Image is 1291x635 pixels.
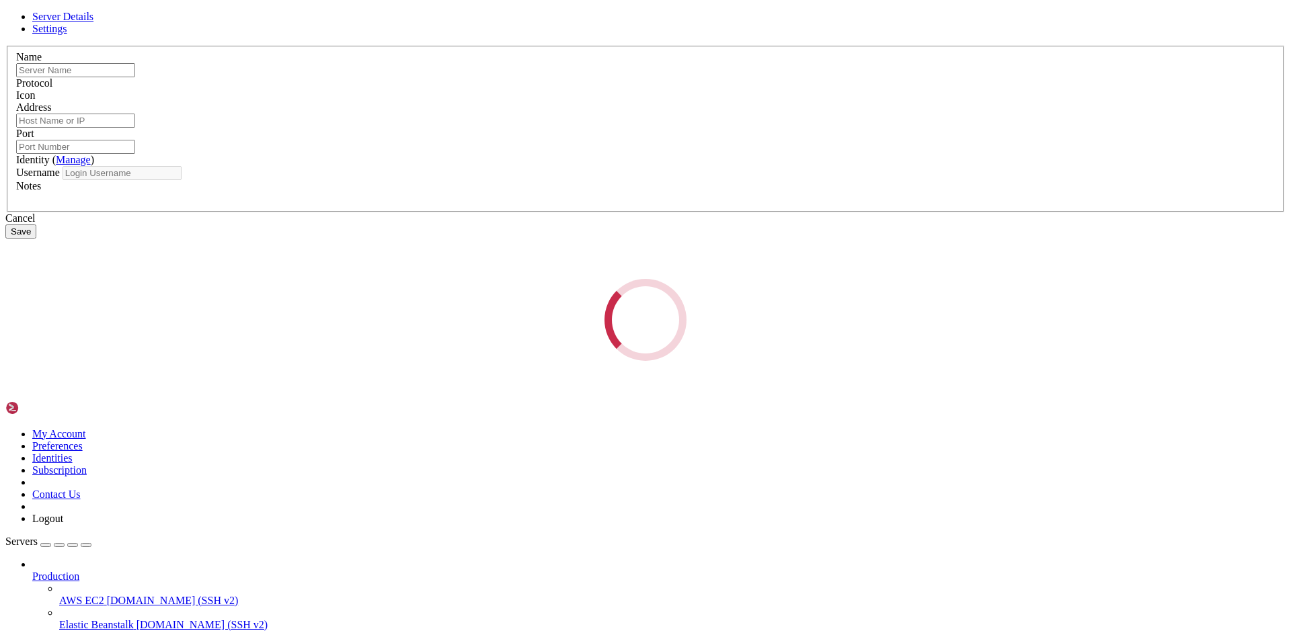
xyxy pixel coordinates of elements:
[32,570,79,582] span: Production
[16,114,135,128] input: Host Name or IP
[5,401,83,415] img: Shellngn
[5,536,91,547] a: Servers
[5,5,1116,17] x-row: Wrong or missing login information
[59,619,1286,631] a: Elastic Beanstalk [DOMAIN_NAME] (SSH v2)
[32,440,83,452] a: Preferences
[16,167,60,178] label: Username
[16,63,135,77] input: Server Name
[16,128,34,139] label: Port
[16,154,94,165] label: Identity
[16,101,51,113] label: Address
[5,224,36,239] button: Save
[32,11,93,22] a: Server Details
[32,464,87,476] a: Subscription
[32,570,1286,583] a: Production
[16,140,135,154] input: Port Number
[598,271,694,368] div: Loading...
[32,23,67,34] a: Settings
[56,154,91,165] a: Manage
[16,89,35,101] label: Icon
[59,583,1286,607] li: AWS EC2 [DOMAIN_NAME] (SSH v2)
[32,428,86,439] a: My Account
[16,77,52,89] label: Protocol
[59,619,134,630] span: Elastic Beanstalk
[59,607,1286,631] li: Elastic Beanstalk [DOMAIN_NAME] (SSH v2)
[32,452,73,464] a: Identities
[5,536,38,547] span: Servers
[107,595,239,606] span: [DOMAIN_NAME] (SSH v2)
[16,180,41,192] label: Notes
[32,513,63,524] a: Logout
[63,166,182,180] input: Login Username
[59,595,104,606] span: AWS EC2
[16,51,42,62] label: Name
[5,17,11,28] div: (0, 1)
[52,154,94,165] span: ( )
[5,212,1286,224] div: Cancel
[59,595,1286,607] a: AWS EC2 [DOMAIN_NAME] (SSH v2)
[136,619,268,630] span: [DOMAIN_NAME] (SSH v2)
[32,489,81,500] a: Contact Us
